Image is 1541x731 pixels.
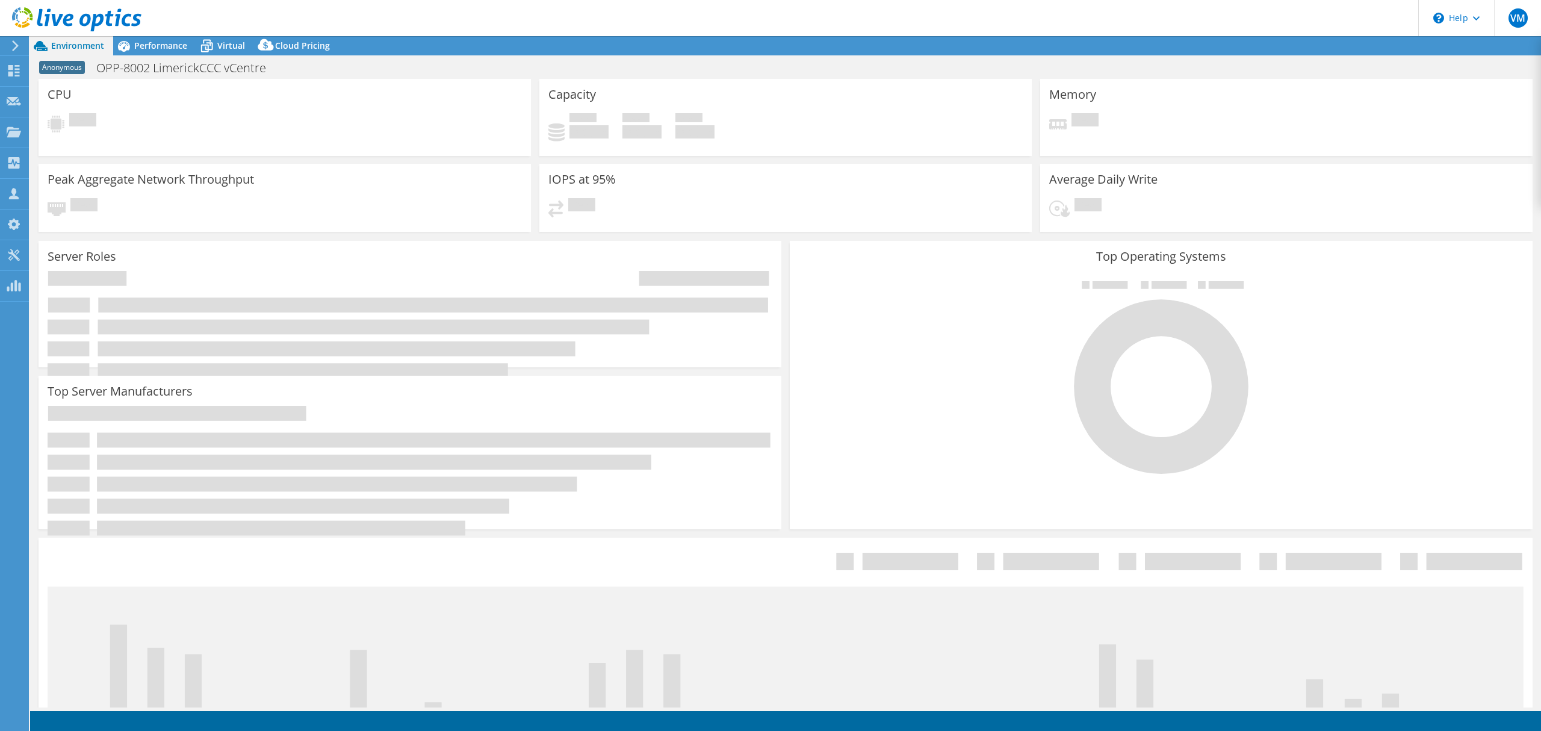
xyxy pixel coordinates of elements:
span: Total [675,113,702,125]
h3: Peak Aggregate Network Throughput [48,173,254,186]
span: Pending [1074,198,1102,214]
span: Pending [1071,113,1099,129]
h3: Server Roles [48,250,116,263]
h4: 0 GiB [675,125,715,138]
span: Cloud Pricing [275,40,330,51]
span: Pending [70,198,98,214]
span: Performance [134,40,187,51]
h3: Average Daily Write [1049,173,1158,186]
h3: Top Operating Systems [799,250,1524,263]
span: Free [622,113,650,125]
h3: Capacity [548,88,596,101]
span: Pending [568,198,595,214]
h3: Memory [1049,88,1096,101]
h3: Top Server Manufacturers [48,385,193,398]
span: Used [569,113,597,125]
svg: \n [1433,13,1444,23]
h3: CPU [48,88,72,101]
h4: 0 GiB [569,125,609,138]
h4: 0 GiB [622,125,662,138]
h3: IOPS at 95% [548,173,616,186]
span: Environment [51,40,104,51]
span: VM [1508,8,1528,28]
span: Pending [69,113,96,129]
span: Anonymous [39,61,85,74]
span: Virtual [217,40,245,51]
h1: OPP-8002 LimerickCCC vCentre [91,61,285,75]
